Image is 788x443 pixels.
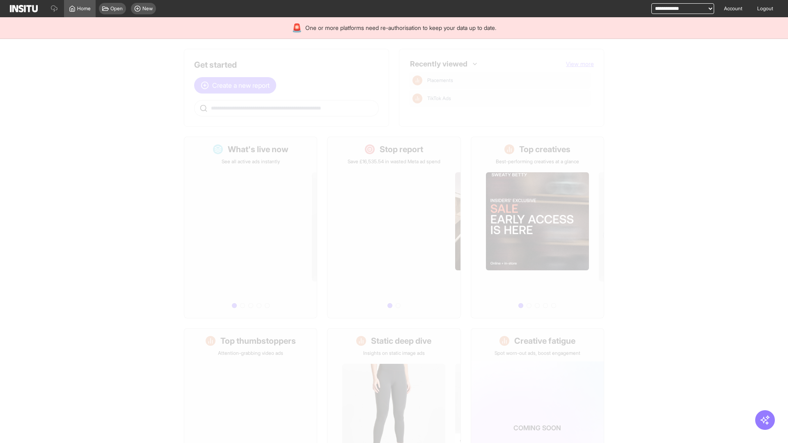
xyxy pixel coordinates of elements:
div: 🚨 [292,22,302,34]
span: Home [77,5,91,12]
span: New [142,5,153,12]
img: Logo [10,5,38,12]
span: Open [110,5,123,12]
span: One or more platforms need re-authorisation to keep your data up to date. [305,24,496,32]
